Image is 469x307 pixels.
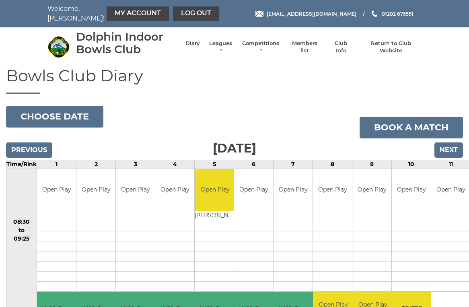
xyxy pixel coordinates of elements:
[372,10,377,17] img: Phone us
[116,160,155,169] td: 3
[6,160,37,169] td: Time/Rink
[195,211,235,221] td: [PERSON_NAME]
[76,160,116,169] td: 2
[155,160,195,169] td: 4
[6,106,103,128] button: Choose date
[241,40,280,54] a: Competitions
[6,169,37,292] td: 08:30 to 09:25
[47,4,196,23] nav: Welcome, [PERSON_NAME]!
[392,169,431,211] td: Open Play
[313,160,352,169] td: 8
[274,169,313,211] td: Open Play
[255,10,356,18] a: Email [EMAIL_ADDRESS][DOMAIN_NAME]
[313,169,352,211] td: Open Play
[6,67,463,94] h1: Bowls Club Diary
[185,40,200,47] a: Diary
[392,160,431,169] td: 10
[6,142,52,158] input: Previous
[434,142,463,158] input: Next
[76,169,115,211] td: Open Play
[37,169,76,211] td: Open Play
[329,40,353,54] a: Club Info
[234,160,274,169] td: 6
[76,31,177,56] div: Dolphin Indoor Bowls Club
[195,169,235,211] td: Open Play
[107,6,169,21] a: My Account
[288,40,321,54] a: Members list
[361,40,422,54] a: Return to Club Website
[155,169,194,211] td: Open Play
[267,10,356,16] span: [EMAIL_ADDRESS][DOMAIN_NAME]
[370,10,413,18] a: Phone us 01202 675551
[352,169,391,211] td: Open Play
[360,117,463,138] a: Book a match
[37,160,76,169] td: 1
[255,11,263,17] img: Email
[234,169,273,211] td: Open Play
[116,169,155,211] td: Open Play
[195,160,234,169] td: 5
[173,6,219,21] a: Log out
[274,160,313,169] td: 7
[47,36,70,58] img: Dolphin Indoor Bowls Club
[382,10,413,16] span: 01202 675551
[208,40,233,54] a: Leagues
[352,160,392,169] td: 9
